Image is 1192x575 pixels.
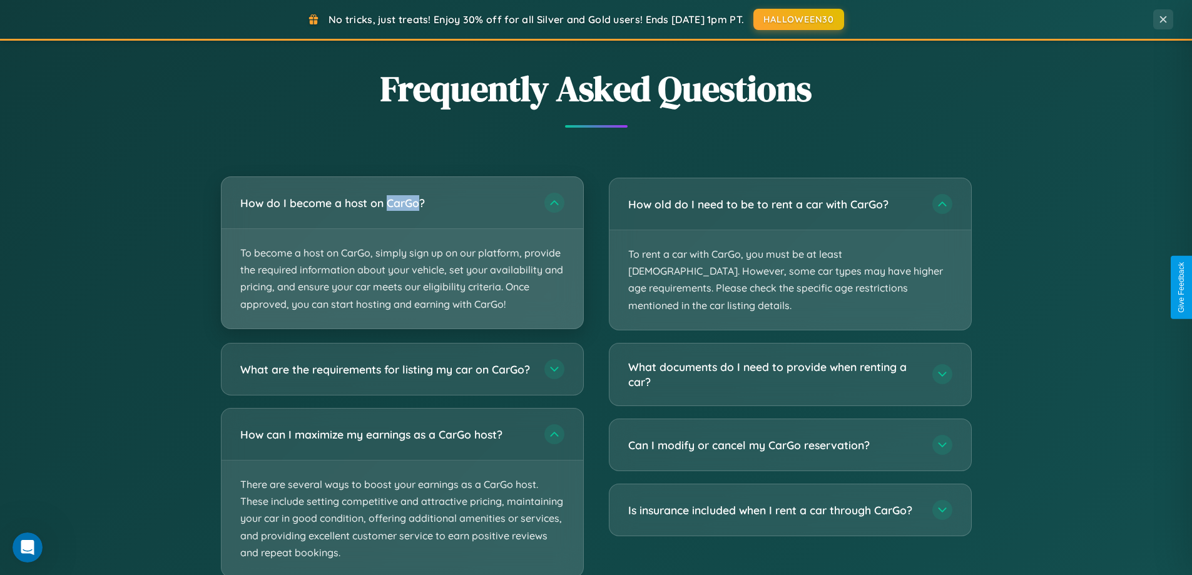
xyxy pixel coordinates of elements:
[222,229,583,328] p: To become a host on CarGo, simply sign up on our platform, provide the required information about...
[609,230,971,330] p: To rent a car with CarGo, you must be at least [DEMOGRAPHIC_DATA]. However, some car types may ha...
[240,195,532,211] h3: How do I become a host on CarGo?
[628,437,920,453] h3: Can I modify or cancel my CarGo reservation?
[240,361,532,377] h3: What are the requirements for listing my car on CarGo?
[628,502,920,518] h3: Is insurance included when I rent a car through CarGo?
[221,64,972,113] h2: Frequently Asked Questions
[628,196,920,212] h3: How old do I need to be to rent a car with CarGo?
[1177,262,1186,313] div: Give Feedback
[13,532,43,562] iframe: Intercom live chat
[628,359,920,390] h3: What documents do I need to provide when renting a car?
[753,9,844,30] button: HALLOWEEN30
[329,13,744,26] span: No tricks, just treats! Enjoy 30% off for all Silver and Gold users! Ends [DATE] 1pm PT.
[240,426,532,442] h3: How can I maximize my earnings as a CarGo host?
